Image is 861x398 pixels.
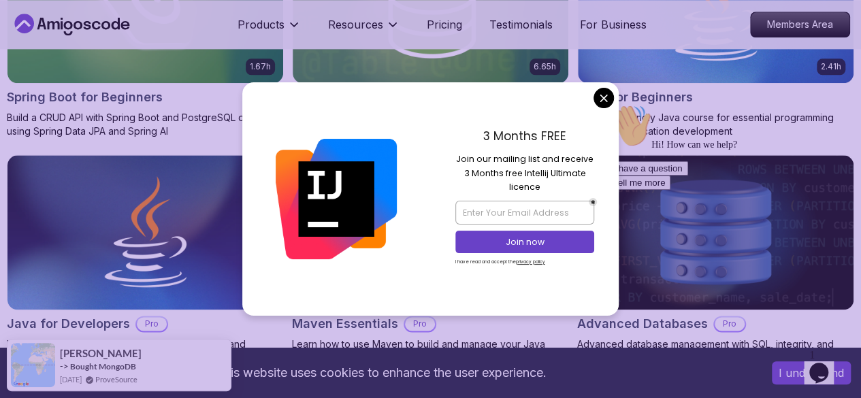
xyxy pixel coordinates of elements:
img: Java for Developers card [7,155,283,310]
a: Bought MongoDB [70,361,136,371]
a: ProveSource [95,374,137,385]
p: Learn how to use Maven to build and manage your Java projects [292,337,569,365]
h2: Advanced Databases [577,314,708,333]
a: Java for Developers card9.18hJava for DevelopersProLearn advanced Java concepts to build scalable... [7,154,284,365]
button: Tell me more [5,77,68,91]
p: 6.65h [534,61,556,72]
p: Resources [328,16,383,33]
h2: Java for Beginners [577,88,693,107]
p: Advanced database management with SQL, integrity, and practical applications [577,337,854,365]
iframe: chat widget [602,99,847,337]
h2: Spring Boot for Beginners [7,88,163,107]
span: -> [60,361,69,371]
div: 👋Hi! How can we help?I have a questionTell me more [5,5,250,91]
span: Hi! How can we help? [5,41,135,51]
div: This website uses cookies to enhance the user experience. [10,358,751,388]
a: Members Area [750,12,850,37]
button: Resources [328,16,400,44]
button: Products [238,16,301,44]
h2: Java for Developers [7,314,130,333]
p: Learn advanced Java concepts to build scalable and maintainable applications. [7,337,284,365]
p: Products [238,16,285,33]
img: provesource social proof notification image [11,343,55,387]
p: Pro [137,317,167,331]
a: For Business [580,16,647,33]
p: Build a CRUD API with Spring Boot and PostgreSQL database using Spring Data JPA and Spring AI [7,111,284,138]
iframe: chat widget [804,344,847,384]
h2: Maven Essentials [292,314,398,333]
span: [PERSON_NAME] [60,348,137,359]
p: 2.41h [821,61,841,72]
img: :wave: [5,5,49,49]
span: [DATE] [60,374,82,385]
p: 1.67h [250,61,271,72]
p: Pro [405,317,435,331]
a: Testimonials [489,16,553,33]
p: Members Area [751,12,849,37]
button: I have a question [5,63,86,77]
button: Accept cookies [772,361,851,384]
a: Pricing [427,16,462,33]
